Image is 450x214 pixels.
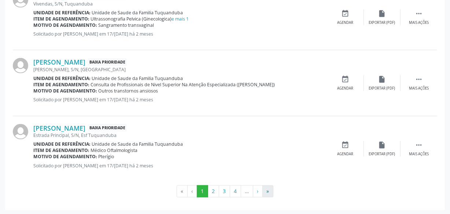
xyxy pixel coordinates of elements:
i:  [415,75,423,83]
span: Médico Oftalmologista [91,147,138,153]
div: Estrada Principal, S/N, Esf Tuquanduba [33,132,327,138]
div: Mais ações [409,20,429,25]
i: event_available [342,10,350,18]
b: Item de agendamento: [33,81,89,88]
a: [PERSON_NAME] [33,58,85,66]
img: img [13,58,28,73]
span: Unidade de Saude da Familia Tuquanduba [92,141,183,147]
span: Ultrassonografia Pelvica (Ginecologica) [91,16,189,22]
button: Go to last page [262,185,273,198]
div: Agendar [337,20,354,25]
button: Go to page 3 [219,185,230,198]
b: Motivo de agendamento: [33,22,97,28]
i:  [415,10,423,18]
a: [PERSON_NAME] [33,124,85,132]
p: Solicitado por [PERSON_NAME] em 17/[DATE] há 2 meses [33,31,327,37]
b: Motivo de agendamento: [33,88,97,94]
button: Go to page 1 [197,185,208,198]
ul: Pagination [13,185,437,198]
p: Solicitado por [PERSON_NAME] em 17/[DATE] há 2 meses [33,97,327,103]
button: Go to page 4 [230,185,241,198]
i: event_available [342,75,350,83]
b: Item de agendamento: [33,16,89,22]
span: Pterígio [99,153,114,160]
p: Solicitado por [PERSON_NAME] em 17/[DATE] há 2 meses [33,163,327,169]
div: Agendar [337,86,354,91]
i: insert_drive_file [378,10,386,18]
img: img [13,124,28,139]
div: Vivendas, S/N, Tuquanduba [33,1,327,7]
span: Baixa Prioridade [88,124,127,132]
div: Exportar (PDF) [369,20,395,25]
div: Agendar [337,152,354,157]
div: Mais ações [409,152,429,157]
button: Go to page 2 [208,185,219,198]
i: insert_drive_file [378,75,386,83]
b: Unidade de referência: [33,75,91,81]
span: Outros transtornos ansiosos [99,88,158,94]
span: Baixa Prioridade [88,58,127,66]
span: Sangramento transvaginal [99,22,154,28]
button: Go to next page [253,185,263,198]
b: Unidade de referência: [33,141,91,147]
span: Unidade de Saude da Familia Tuquanduba [92,75,183,81]
div: Mais ações [409,86,429,91]
i:  [415,141,423,149]
div: [PERSON_NAME], S/N, [GEOGRAPHIC_DATA] [33,66,327,73]
span: Consulta de Profissionais de Nivel Superior Na Atenção Especializada ([PERSON_NAME]) [91,81,275,88]
b: Motivo de agendamento: [33,153,97,160]
b: Unidade de referência: [33,10,91,16]
span: Unidade de Saude da Familia Tuquanduba [92,10,183,16]
b: Item de agendamento: [33,147,89,153]
i: event_available [342,141,350,149]
i: insert_drive_file [378,141,386,149]
a: e mais 1 [172,16,189,22]
div: Exportar (PDF) [369,152,395,157]
div: Exportar (PDF) [369,86,395,91]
